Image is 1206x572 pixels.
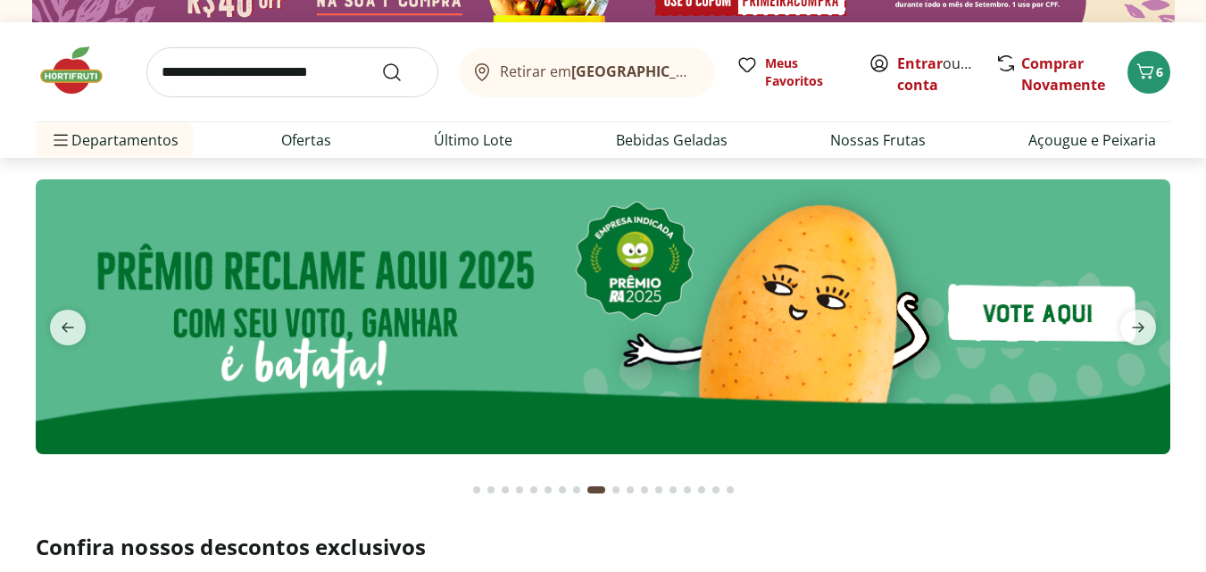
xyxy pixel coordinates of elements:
button: Go to page 3 from fs-carousel [498,468,512,511]
button: Go to page 13 from fs-carousel [652,468,666,511]
a: Nossas Frutas [830,129,926,151]
button: Submit Search [381,62,424,83]
button: previous [36,310,100,345]
a: Entrar [897,54,943,73]
a: Bebidas Geladas [616,129,728,151]
a: Último Lote [434,129,512,151]
button: Go to page 11 from fs-carousel [623,468,637,511]
a: Comprar Novamente [1021,54,1105,95]
a: Açougue e Peixaria [1028,129,1156,151]
button: Go to page 14 from fs-carousel [666,468,680,511]
button: Retirar em[GEOGRAPHIC_DATA]/[GEOGRAPHIC_DATA] [460,47,715,97]
button: Go to page 8 from fs-carousel [570,468,584,511]
a: Meus Favoritos [736,54,847,90]
span: ou [897,53,977,95]
img: reclame aqui [36,179,1170,454]
button: Menu [50,119,71,162]
input: search [146,47,438,97]
button: Go to page 18 from fs-carousel [723,468,737,511]
button: Go to page 16 from fs-carousel [694,468,709,511]
button: Carrinho [1127,51,1170,94]
span: 6 [1156,63,1163,80]
button: Go to page 17 from fs-carousel [709,468,723,511]
button: Go to page 4 from fs-carousel [512,468,527,511]
b: [GEOGRAPHIC_DATA]/[GEOGRAPHIC_DATA] [571,62,872,81]
button: Current page from fs-carousel [584,468,609,511]
button: next [1106,310,1170,345]
span: Departamentos [50,119,179,162]
button: Go to page 7 from fs-carousel [555,468,570,511]
button: Go to page 5 from fs-carousel [527,468,541,511]
span: Meus Favoritos [765,54,847,90]
img: Hortifruti [36,44,125,97]
button: Go to page 10 from fs-carousel [609,468,623,511]
a: Criar conta [897,54,995,95]
button: Go to page 6 from fs-carousel [541,468,555,511]
span: Retirar em [500,63,697,79]
button: Go to page 1 from fs-carousel [470,468,484,511]
button: Go to page 2 from fs-carousel [484,468,498,511]
button: Go to page 15 from fs-carousel [680,468,694,511]
button: Go to page 12 from fs-carousel [637,468,652,511]
a: Ofertas [281,129,331,151]
h2: Confira nossos descontos exclusivos [36,533,1170,561]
